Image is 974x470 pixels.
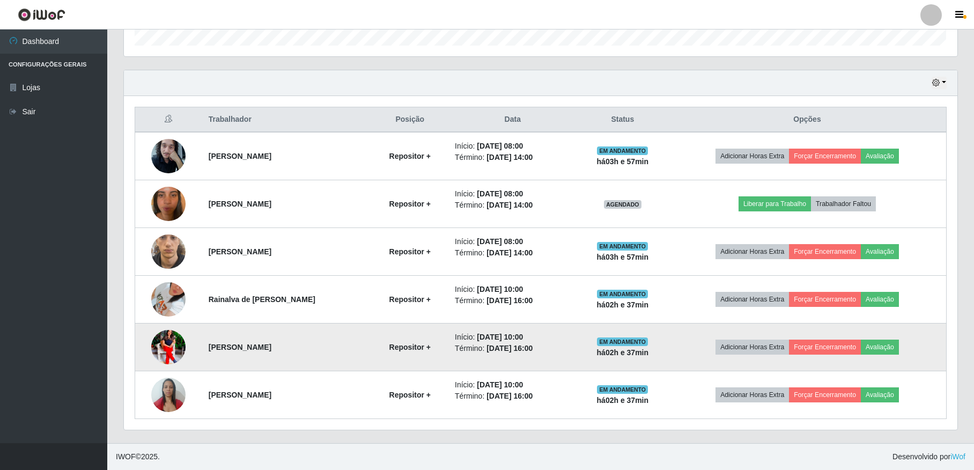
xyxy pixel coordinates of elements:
time: [DATE] 16:00 [486,344,533,352]
img: 1751311767272.jpeg [151,326,186,369]
button: Forçar Encerramento [789,387,861,402]
th: Posição [372,107,449,133]
strong: Repositor + [389,247,431,256]
strong: Repositor + [389,152,431,160]
strong: [PERSON_NAME] [209,343,271,351]
time: [DATE] 08:00 [477,142,523,150]
img: CoreUI Logo [18,8,65,21]
th: Status [577,107,669,133]
li: Término: [455,295,570,306]
th: Trabalhador [202,107,372,133]
th: Data [448,107,577,133]
time: [DATE] 16:00 [486,296,533,305]
img: 1749668306619.jpeg [151,215,186,289]
li: Término: [455,152,570,163]
strong: [PERSON_NAME] [209,200,271,208]
strong: há 02 h e 37 min [597,300,649,309]
span: EM ANDAMENTO [597,242,648,251]
button: Forçar Encerramento [789,244,861,259]
li: Início: [455,332,570,343]
time: [DATE] 10:00 [477,333,523,341]
button: Avaliação [861,244,899,259]
button: Forçar Encerramento [789,149,861,164]
strong: Repositor + [389,295,431,304]
time: [DATE] 10:00 [477,285,523,293]
img: 1747575211019.jpeg [151,133,186,179]
time: [DATE] 08:00 [477,189,523,198]
strong: Rainalva de [PERSON_NAME] [209,295,315,304]
button: Avaliação [861,340,899,355]
th: Opções [668,107,946,133]
button: Avaliação [861,387,899,402]
time: [DATE] 14:00 [486,201,533,209]
button: Adicionar Horas Extra [715,387,789,402]
strong: Repositor + [389,391,431,399]
li: Término: [455,391,570,402]
button: Avaliação [861,292,899,307]
strong: Repositor + [389,200,431,208]
strong: Repositor + [389,343,431,351]
span: EM ANDAMENTO [597,385,648,394]
li: Término: [455,343,570,354]
li: Início: [455,141,570,152]
li: Início: [455,379,570,391]
strong: há 03 h e 57 min [597,157,649,166]
a: iWof [950,452,965,461]
span: EM ANDAMENTO [597,290,648,298]
button: Adicionar Horas Extra [715,244,789,259]
strong: há 03 h e 57 min [597,253,649,261]
img: 1750540244970.jpeg [151,261,186,337]
button: Forçar Encerramento [789,340,861,355]
span: IWOF [116,452,136,461]
button: Forçar Encerramento [789,292,861,307]
time: [DATE] 08:00 [477,237,523,246]
span: © 2025 . [116,451,160,462]
time: [DATE] 14:00 [486,248,533,257]
button: Adicionar Horas Extra [715,340,789,355]
li: Início: [455,284,570,295]
time: [DATE] 10:00 [477,380,523,389]
button: Trabalhador Faltou [811,196,876,211]
strong: [PERSON_NAME] [209,247,271,256]
button: Adicionar Horas Extra [715,149,789,164]
strong: há 02 h e 37 min [597,348,649,357]
strong: [PERSON_NAME] [209,391,271,399]
span: EM ANDAMENTO [597,337,648,346]
time: [DATE] 16:00 [486,392,533,400]
img: 1748978013900.jpeg [151,173,186,234]
span: Desenvolvido por [892,451,965,462]
strong: há 02 h e 37 min [597,396,649,405]
button: Adicionar Horas Extra [715,292,789,307]
span: AGENDADO [604,200,641,209]
img: 1753374909353.jpeg [151,372,186,417]
button: Avaliação [861,149,899,164]
strong: [PERSON_NAME] [209,152,271,160]
li: Término: [455,200,570,211]
span: EM ANDAMENTO [597,146,648,155]
li: Início: [455,188,570,200]
button: Liberar para Trabalho [739,196,811,211]
li: Término: [455,247,570,259]
time: [DATE] 14:00 [486,153,533,161]
li: Início: [455,236,570,247]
